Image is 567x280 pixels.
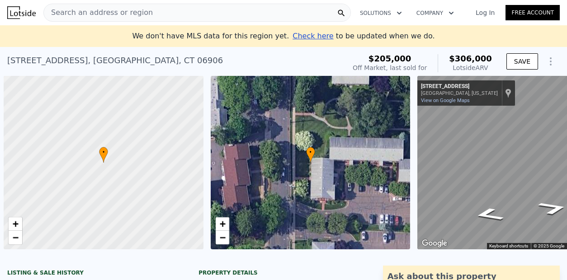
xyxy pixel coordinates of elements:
[489,243,528,249] button: Keyboard shortcuts
[219,232,225,243] span: −
[13,218,19,229] span: +
[99,147,108,163] div: •
[421,98,470,103] a: View on Google Maps
[293,32,333,40] span: Check here
[505,88,511,98] a: Show location on map
[420,238,449,249] img: Google
[409,5,461,21] button: Company
[44,7,153,18] span: Search an address or region
[198,269,368,276] div: Property details
[421,83,498,90] div: [STREET_ADDRESS]
[216,217,229,231] a: Zoom in
[9,217,22,231] a: Zoom in
[7,54,223,67] div: [STREET_ADDRESS] , [GEOGRAPHIC_DATA] , CT 06906
[9,231,22,244] a: Zoom out
[293,31,435,42] div: to be updated when we do.
[7,6,36,19] img: Lotside
[449,54,492,63] span: $306,000
[306,148,315,156] span: •
[465,8,506,17] a: Log In
[369,54,411,63] span: $205,000
[7,269,177,278] div: LISTING & SALE HISTORY
[132,31,435,42] div: We don't have MLS data for this region yet.
[542,52,560,70] button: Show Options
[99,148,108,156] span: •
[216,231,229,244] a: Zoom out
[506,5,560,20] a: Free Account
[306,147,315,163] div: •
[420,238,449,249] a: Open this area in Google Maps (opens a new window)
[13,232,19,243] span: −
[506,53,538,70] button: SAVE
[353,5,409,21] button: Solutions
[421,90,498,96] div: [GEOGRAPHIC_DATA], [US_STATE]
[219,218,225,229] span: +
[534,243,564,248] span: © 2025 Google
[449,63,492,72] div: Lotside ARV
[353,63,427,72] div: Off Market, last sold for
[461,205,517,225] path: Go North, Hope St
